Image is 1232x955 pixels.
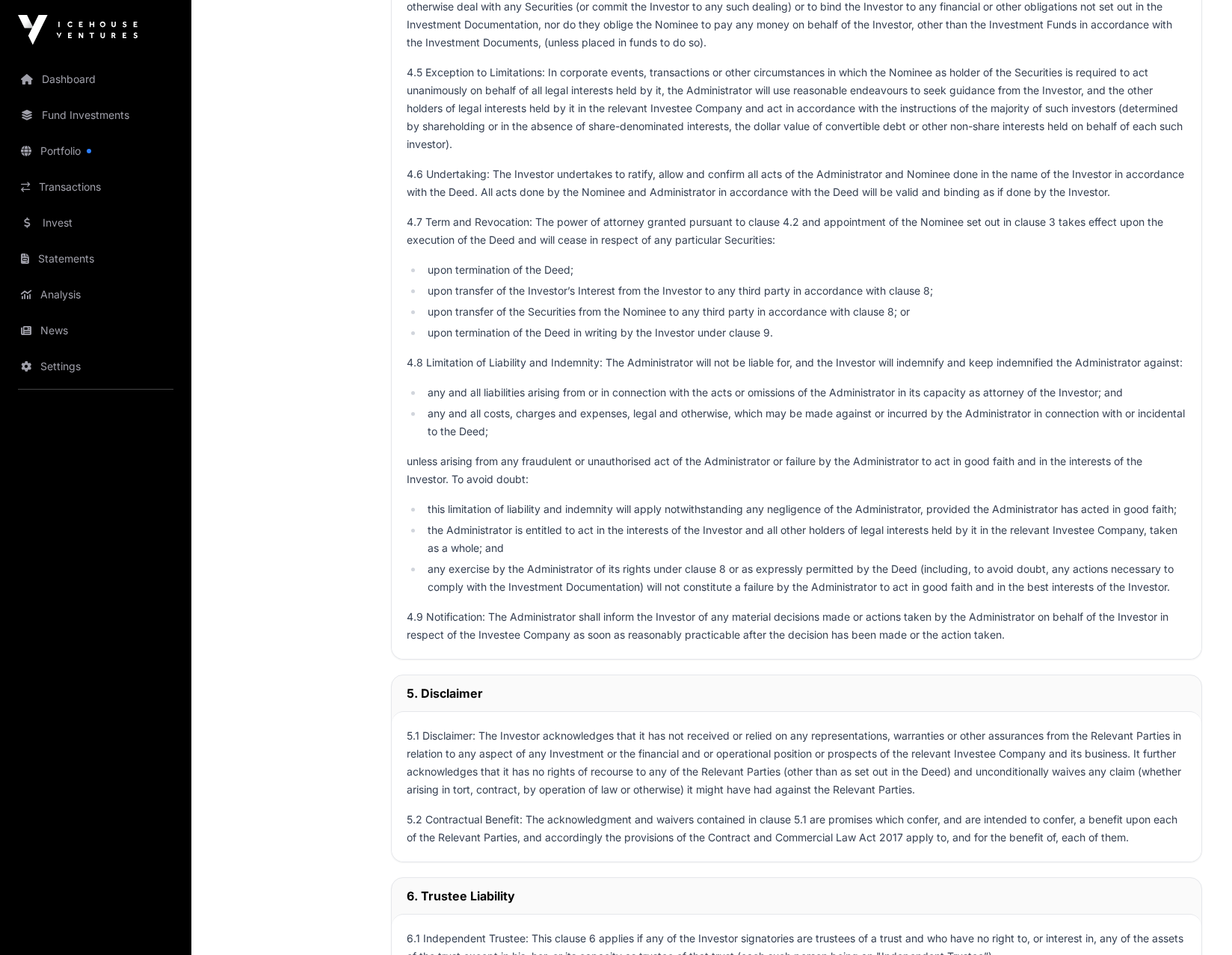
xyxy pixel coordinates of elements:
p: 4.9 Notification: The Administrator shall inform the Investor of any material decisions made or a... [407,608,1186,644]
p: 4.6 Undertaking: The Investor undertakes to ratify, allow and confirm all acts of the Administrat... [407,165,1186,201]
p: unless arising from any fraudulent or unauthorised act of the Administrator or failure by the Adm... [407,452,1186,488]
a: Settings [12,350,179,383]
h2: 5. Disclaimer [407,684,1186,702]
li: any and all costs, charges and expenses, legal and otherwise, which may be made against or incurr... [423,405,1186,440]
a: Portfolio [12,135,179,168]
a: News [12,314,179,347]
a: Fund Investments [12,99,179,132]
a: Analysis [12,278,179,311]
a: Statements [12,242,179,275]
h2: 6. Trustee Liability [407,887,1186,905]
li: this limitation of liability and indemnity will apply notwithstanding any negligence of the Admin... [423,500,1186,518]
p: 4.8 Limitation of Liability and Indemnity: The Administrator will not be liable for, and the Inve... [407,354,1186,372]
li: any and all liabilities arising from or in connection with the acts or omissions of the Administr... [423,384,1186,402]
a: Dashboard [12,63,179,96]
li: upon termination of the Deed; [423,261,1186,279]
iframe: Chat Widget [1157,883,1232,955]
li: any exercise by the Administrator of its rights under clause 8 or as expressly permitted by the D... [423,560,1186,596]
li: upon transfer of the Securities from the Nominee to any third party in accordance with clause 8; or [423,303,1186,321]
p: 4.7 Term and Revocation: The power of attorney granted pursuant to clause 4.2 and appointment of ... [407,213,1186,249]
p: 5.2 Contractual Benefit: The acknowledgment and waivers contained in clause 5.1 are promises whic... [407,811,1186,847]
img: Icehouse Ventures Logo [18,15,138,45]
p: 5.1 Disclaimer: The Investor acknowledges that it has not received or relied on any representatio... [407,727,1186,799]
li: upon termination of the Deed in writing by the Investor under clause 9. [423,324,1186,342]
li: the Administrator is entitled to act in the interests of the Investor and all other holders of le... [423,521,1186,557]
a: Invest [12,206,179,239]
li: upon transfer of the Investor’s Interest from the Investor to any third party in accordance with ... [423,282,1186,300]
a: Transactions [12,171,179,203]
p: 4.5 Exception to Limitations: In corporate events, transactions or other circumstances in which t... [407,64,1186,153]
